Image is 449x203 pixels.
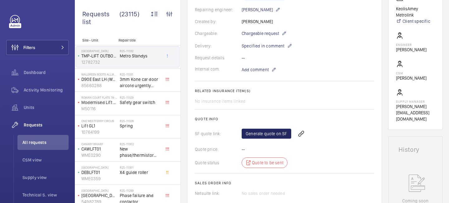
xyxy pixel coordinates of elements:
[396,71,427,75] p: CSM
[81,123,117,129] p: Lift GL1
[120,72,161,76] h2: R25-11331
[81,176,117,182] p: WME0359
[242,6,280,13] p: [PERSON_NAME]
[242,42,292,50] p: Specified in comment
[81,99,117,106] p: Modernised Lift For Fire Services - LEFT HAND LIFT
[396,18,435,24] a: Client specific
[22,157,69,163] span: CSM view
[81,152,117,158] p: WME0290
[81,76,117,82] p: D90E East LH (WBA03421) No 171
[396,75,427,81] p: [PERSON_NAME]
[120,76,161,89] span: 3mm Kone car door aircord urgently required
[81,96,117,99] p: Rowan Court Flats 78-194 - High Risk Building
[23,44,35,51] span: Filters
[81,189,117,192] p: [GEOGRAPHIC_DATA]
[120,189,161,192] h2: R25-11299
[81,119,117,123] p: One Westferry Circus
[396,43,427,47] p: Engineer
[120,53,161,59] span: Metro Standys
[81,146,117,152] p: CAWLFT01
[120,96,161,99] h2: R25-11329
[396,47,427,53] p: [PERSON_NAME]
[120,166,161,169] h2: R25-11301
[396,100,435,103] p: Supply manager
[81,129,117,135] p: 10764199
[75,38,116,42] p: Site - Unit
[22,192,69,198] span: Technical S. view
[81,142,117,146] p: Canary Wharf
[242,129,291,139] a: Generate quote on SF
[120,142,161,146] h2: R25-11302
[24,87,69,93] span: Activity Monitoring
[396,103,435,122] p: [PERSON_NAME][EMAIL_ADDRESS][DOMAIN_NAME]
[398,146,432,153] h1: History
[81,82,117,89] p: 85660288
[195,89,374,93] h2: Related insurance item(s)
[195,181,374,185] h2: Sales order info
[118,38,160,42] p: Repair title
[24,69,69,76] span: Dashboard
[81,169,117,176] p: DEBLFT01
[242,67,269,73] span: Add comment
[120,169,161,176] span: X4 guide roller
[81,166,117,169] p: [GEOGRAPHIC_DATA]
[120,123,161,129] span: Spring
[396,6,435,18] p: KeolisAmey Metrolink
[22,139,69,146] span: All requests
[120,146,161,158] span: New phase/thermistor unit req
[24,122,69,128] span: Requests
[81,59,117,65] p: 12782732
[22,174,69,181] span: Supply view
[120,49,161,53] h2: R25-11332
[6,40,69,55] button: Filters
[120,99,161,106] span: Safety gear switch
[24,104,69,111] span: Units
[81,49,117,53] p: [GEOGRAPHIC_DATA]
[82,10,119,26] span: Requests list
[242,30,279,37] span: Chargeable request
[81,72,117,76] p: Walgreen Boots Alliance
[195,117,374,121] h2: Quote info
[81,53,117,59] p: TMP-LIFT OUTBOUND
[120,119,161,123] h2: R25-11328
[81,106,117,112] p: M50116
[81,192,117,199] p: [GEOGRAPHIC_DATA] (MRL)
